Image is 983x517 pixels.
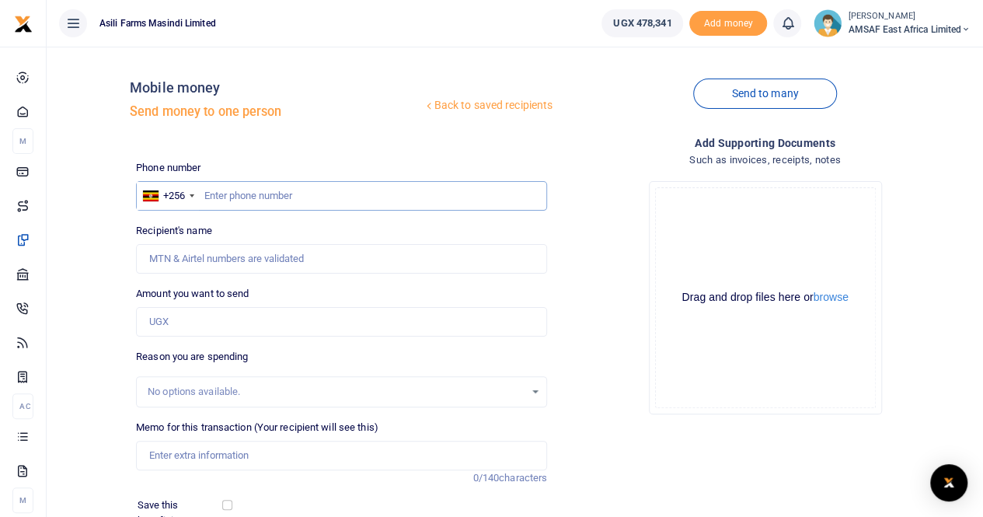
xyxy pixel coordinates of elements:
h5: Send money to one person [130,104,422,120]
button: browse [814,292,849,302]
h4: Add supporting Documents [559,134,971,152]
li: M [12,487,33,513]
div: No options available. [148,384,525,400]
h4: Such as invoices, receipts, notes [559,152,971,169]
span: AMSAF East Africa Limited [848,23,971,37]
span: UGX 478,341 [613,16,671,31]
small: [PERSON_NAME] [848,10,971,23]
img: profile-user [814,9,842,37]
input: Enter phone number [136,181,547,211]
a: Back to saved recipients [423,92,554,120]
span: Asili Farms Masindi Limited [93,16,222,30]
div: Uganda: +256 [137,182,199,210]
a: logo-small logo-large logo-large [14,17,33,29]
input: MTN & Airtel numbers are validated [136,244,547,274]
li: Toup your wallet [689,11,767,37]
span: characters [499,472,547,484]
div: File Uploader [649,181,882,414]
li: M [12,128,33,154]
div: +256 [163,188,185,204]
div: Open Intercom Messenger [930,464,967,501]
input: Enter extra information [136,441,547,470]
h4: Mobile money [130,79,422,96]
label: Recipient's name [136,223,212,239]
a: Send to many [693,79,836,109]
span: 0/140 [473,472,500,484]
label: Memo for this transaction (Your recipient will see this) [136,420,378,435]
a: profile-user [PERSON_NAME] AMSAF East Africa Limited [814,9,971,37]
label: Reason you are spending [136,349,248,365]
li: Ac [12,393,33,419]
label: Amount you want to send [136,286,249,302]
input: UGX [136,307,547,337]
img: logo-small [14,15,33,33]
div: Drag and drop files here or [656,290,875,305]
label: Phone number [136,160,200,176]
a: Add money [689,16,767,28]
span: Add money [689,11,767,37]
a: UGX 478,341 [601,9,683,37]
li: Wallet ballance [595,9,689,37]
